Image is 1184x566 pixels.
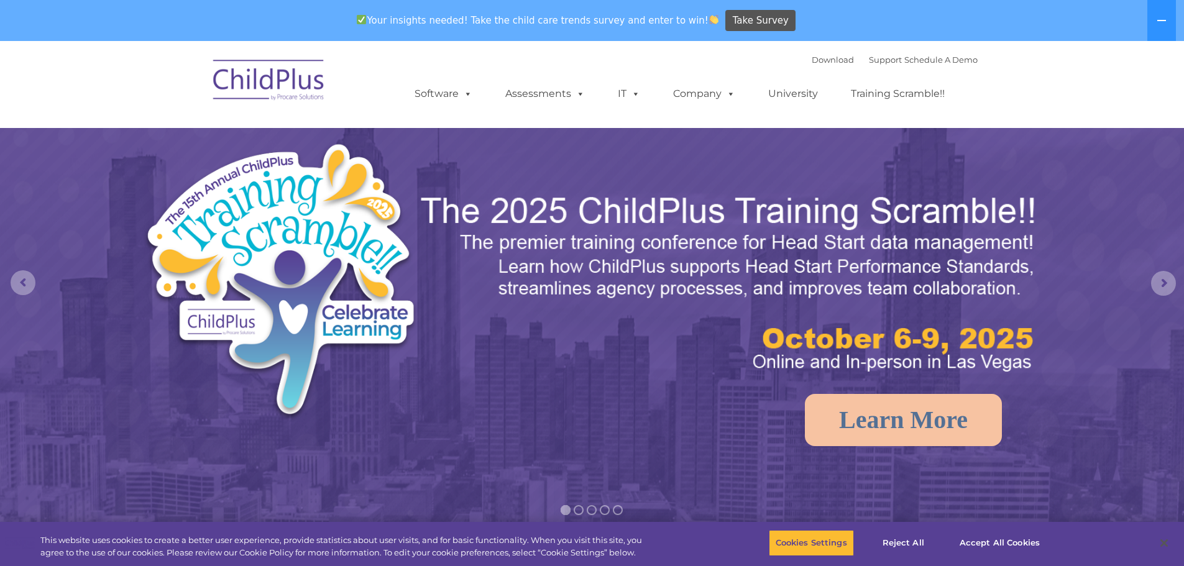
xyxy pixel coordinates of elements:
[493,81,597,106] a: Assessments
[812,55,978,65] font: |
[709,15,718,24] img: 👏
[357,15,366,24] img: ✅
[865,530,942,556] button: Reject All
[769,530,854,556] button: Cookies Settings
[173,82,211,91] span: Last name
[40,534,651,559] div: This website uses cookies to create a better user experience, provide statistics about user visit...
[756,81,830,106] a: University
[402,81,485,106] a: Software
[812,55,854,65] a: Download
[1150,529,1178,557] button: Close
[805,394,1002,446] a: Learn More
[173,133,226,142] span: Phone number
[207,51,331,113] img: ChildPlus by Procare Solutions
[605,81,653,106] a: IT
[838,81,957,106] a: Training Scramble!!
[904,55,978,65] a: Schedule A Demo
[953,530,1047,556] button: Accept All Cookies
[725,10,796,32] a: Take Survey
[352,8,724,32] span: Your insights needed! Take the child care trends survey and enter to win!
[869,55,902,65] a: Support
[661,81,748,106] a: Company
[733,10,789,32] span: Take Survey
